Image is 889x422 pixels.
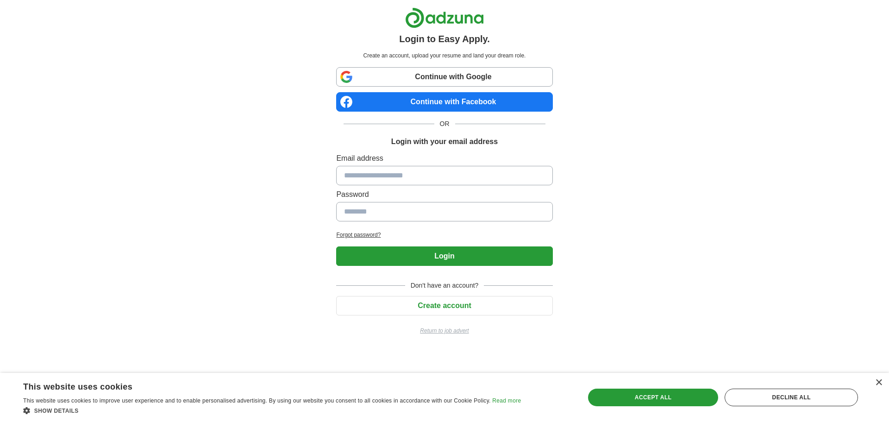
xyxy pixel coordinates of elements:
a: Create account [336,302,552,309]
span: Show details [34,408,79,414]
label: Password [336,189,552,200]
div: Close [875,379,882,386]
p: Create an account, upload your resume and land your dream role. [338,51,551,60]
a: Read more, opens a new window [492,397,521,404]
a: Return to job advert [336,327,552,335]
span: This website uses cookies to improve user experience and to enable personalised advertising. By u... [23,397,491,404]
span: OR [434,119,455,129]
div: This website uses cookies [23,378,498,392]
span: Don't have an account? [405,281,484,290]
button: Create account [336,296,552,315]
a: Forgot password? [336,231,552,239]
a: Continue with Google [336,67,552,87]
button: Login [336,246,552,266]
h1: Login to Easy Apply. [399,32,490,46]
label: Email address [336,153,552,164]
div: Accept all [588,389,719,406]
a: Continue with Facebook [336,92,552,112]
div: Show details [23,406,521,415]
img: Adzuna logo [405,7,484,28]
div: Decline all [725,389,858,406]
h1: Login with your email address [391,136,498,147]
